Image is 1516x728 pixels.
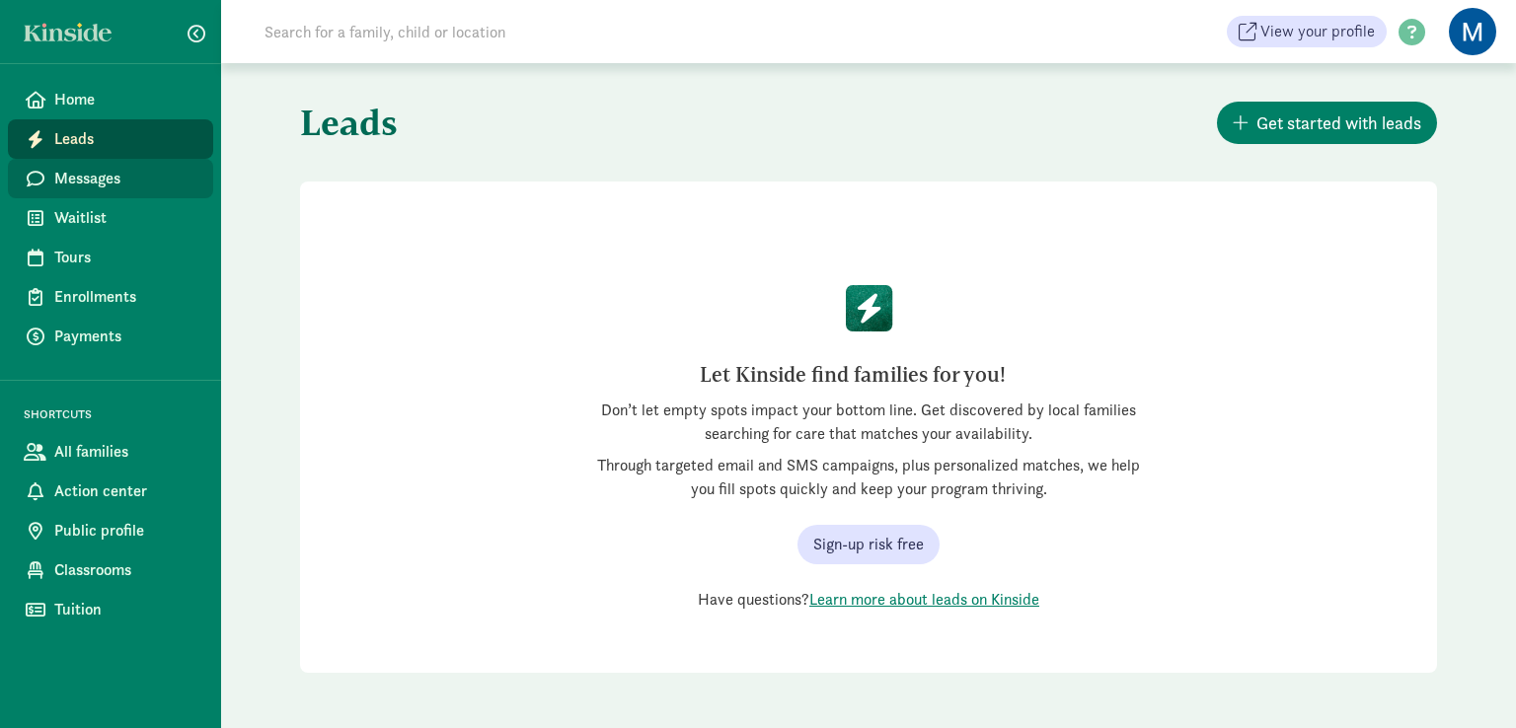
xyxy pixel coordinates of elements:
span: All families [54,440,197,464]
a: Waitlist [8,198,213,238]
button: Get started with leads [1217,102,1437,144]
h2: Let Kinside find families for you! [604,359,1101,391]
span: Messages [54,167,197,190]
span: Sign-up risk free [813,533,924,556]
a: Action center [8,472,213,511]
span: Action center [54,479,197,503]
input: Search for a family, child or location [253,12,806,51]
iframe: Chat Widget [1417,633,1516,728]
p: Through targeted email and SMS campaigns, plus personalized matches, we help you fill spots quick... [588,454,1149,501]
div: Have questions? [588,588,1149,612]
span: Waitlist [54,206,197,230]
span: Enrollments [54,285,197,309]
a: All families [8,432,213,472]
button: Sign-up risk free [797,525,940,564]
a: Messages [8,159,213,198]
a: Home [8,80,213,119]
span: Tours [54,246,197,269]
a: Public profile [8,511,213,550]
a: Leads [8,119,213,159]
span: Tuition [54,598,197,621]
a: Tuition [8,590,213,629]
span: Get started with leads [1256,109,1421,136]
a: Payments [8,317,213,356]
span: Home [54,88,197,111]
span: View your profile [1260,20,1375,43]
a: View your profile [1227,16,1387,47]
a: Enrollments [8,277,213,317]
a: Learn more about leads on Kinside [809,589,1039,610]
a: Classrooms [8,550,213,590]
a: Tours [8,238,213,277]
span: Public profile [54,519,197,543]
span: Payments [54,325,197,348]
p: Don’t let empty spots impact your bottom line. Get discovered by local families searching for car... [588,399,1149,446]
span: Classrooms [54,558,197,582]
span: Leads [54,127,197,151]
h1: Leads [300,87,865,158]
